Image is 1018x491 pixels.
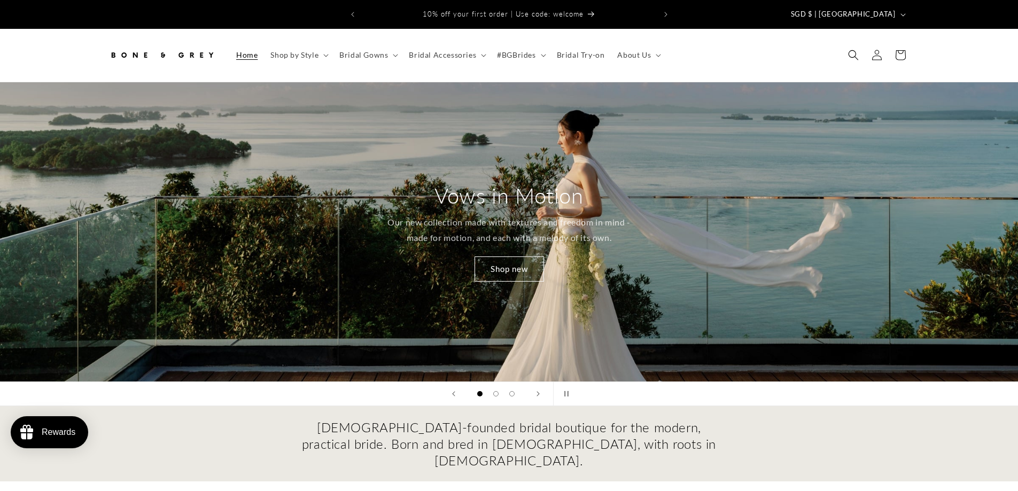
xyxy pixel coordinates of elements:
[791,9,896,20] span: SGD $ | [GEOGRAPHIC_DATA]
[784,4,910,25] button: SGD $ | [GEOGRAPHIC_DATA]
[475,256,544,282] a: Shop new
[42,427,75,437] div: Rewards
[491,44,550,66] summary: #BGBrides
[553,382,577,406] button: Pause slideshow
[382,215,636,246] p: Our new collection made with textures and freedom in mind - made for motion, and each with a melo...
[108,43,215,67] img: Bone and Grey Bridal
[333,44,402,66] summary: Bridal Gowns
[654,4,678,25] button: Next announcement
[264,44,333,66] summary: Shop by Style
[504,386,520,402] button: Load slide 3 of 3
[434,182,583,209] h2: Vows in Motion
[230,44,264,66] a: Home
[472,386,488,402] button: Load slide 1 of 3
[301,419,718,469] h2: [DEMOGRAPHIC_DATA]-founded bridal boutique for the modern, practical bride. Born and bred in [DEM...
[842,43,865,67] summary: Search
[236,50,258,60] span: Home
[617,50,651,60] span: About Us
[341,4,364,25] button: Previous announcement
[497,50,535,60] span: #BGBrides
[488,386,504,402] button: Load slide 2 of 3
[611,44,665,66] summary: About Us
[526,382,550,406] button: Next slide
[339,50,388,60] span: Bridal Gowns
[104,40,219,71] a: Bone and Grey Bridal
[402,44,491,66] summary: Bridal Accessories
[557,50,605,60] span: Bridal Try-on
[270,50,318,60] span: Shop by Style
[409,50,476,60] span: Bridal Accessories
[423,10,584,18] span: 10% off your first order | Use code: welcome
[442,382,465,406] button: Previous slide
[550,44,611,66] a: Bridal Try-on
